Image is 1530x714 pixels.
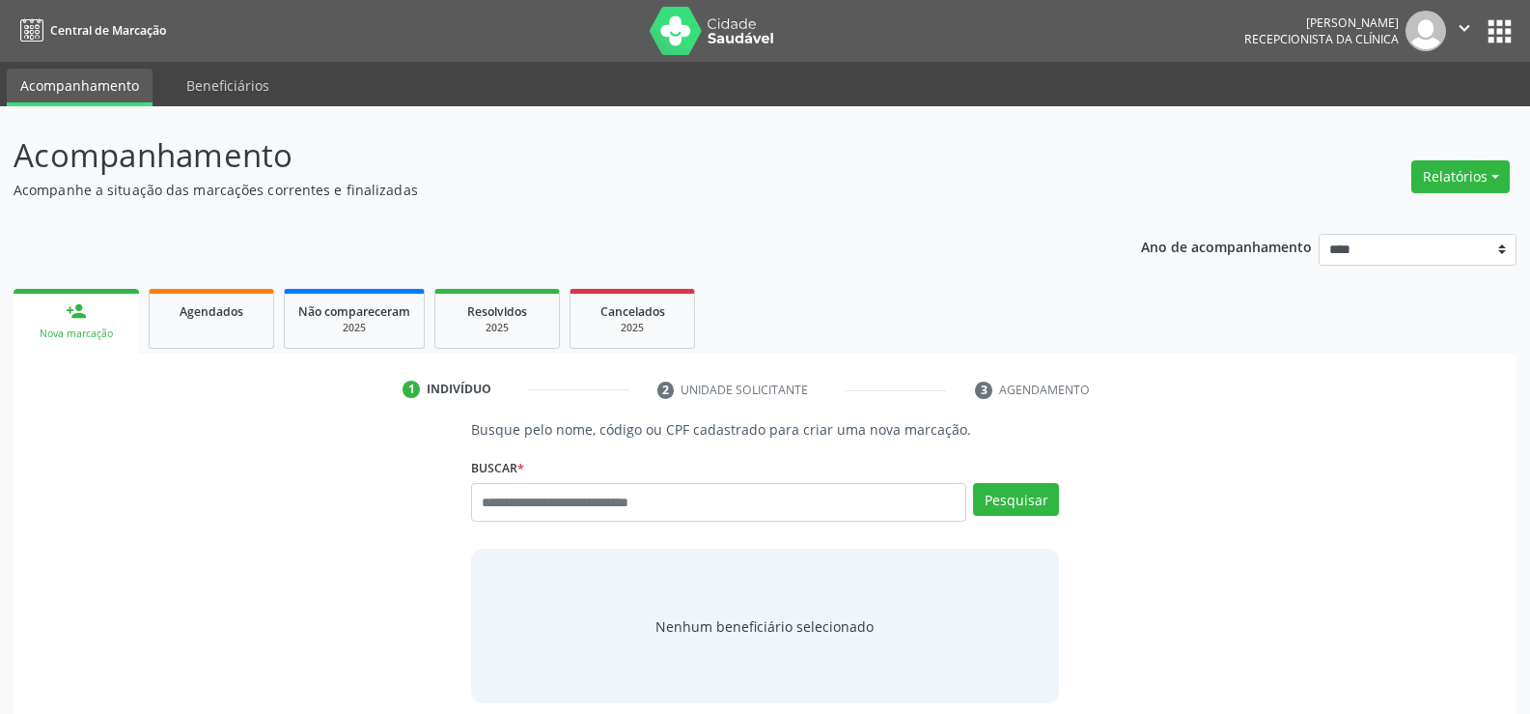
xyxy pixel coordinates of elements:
[1405,11,1446,51] img: img
[1141,234,1312,258] p: Ano de acompanhamento
[298,321,410,335] div: 2025
[467,303,527,320] span: Resolvidos
[427,381,491,398] div: Indivíduo
[403,381,420,398] div: 1
[600,303,665,320] span: Cancelados
[14,180,1066,200] p: Acompanhe a situação das marcações correntes e finalizadas
[1483,14,1516,48] button: apps
[66,300,87,322] div: person_add
[1244,31,1399,47] span: Recepcionista da clínica
[449,321,545,335] div: 2025
[584,321,681,335] div: 2025
[27,327,125,341] div: Nova marcação
[973,483,1059,516] button: Pesquisar
[1446,11,1483,51] button: 
[1244,14,1399,31] div: [PERSON_NAME]
[471,453,524,483] label: Buscar
[298,303,410,320] span: Não compareceram
[14,14,166,46] a: Central de Marcação
[1454,17,1475,39] i: 
[471,419,1059,440] p: Busque pelo nome, código ou CPF cadastrado para criar uma nova marcação.
[180,303,243,320] span: Agendados
[173,69,283,102] a: Beneficiários
[7,69,153,106] a: Acompanhamento
[14,131,1066,180] p: Acompanhamento
[655,616,874,637] span: Nenhum beneficiário selecionado
[50,22,166,39] span: Central de Marcação
[1411,160,1510,193] button: Relatórios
